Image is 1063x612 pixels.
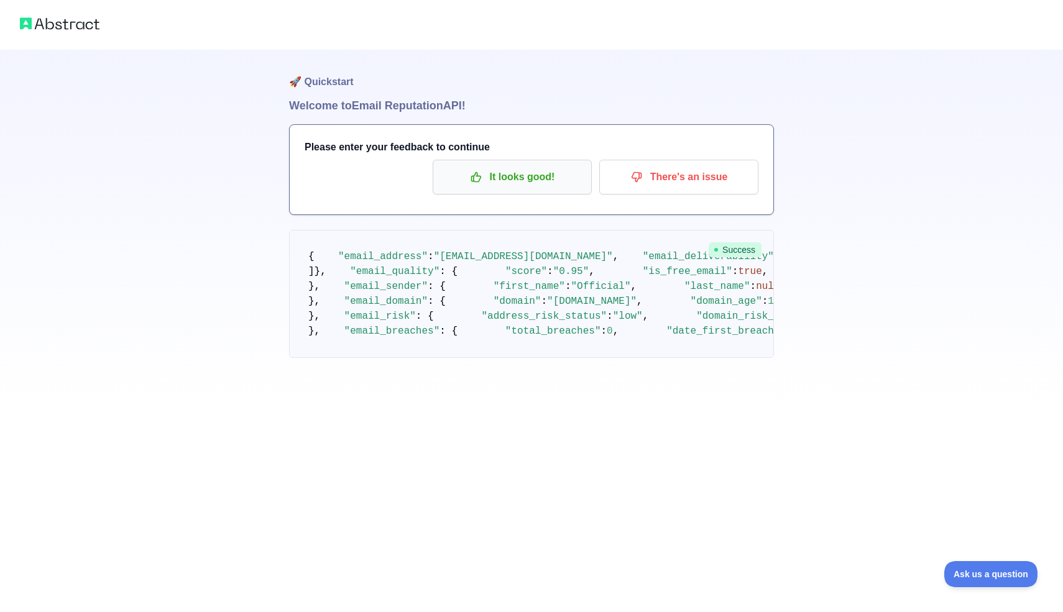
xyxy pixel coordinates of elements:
span: "Official" [571,281,630,292]
span: : [601,326,607,337]
span: : [565,281,571,292]
h1: Welcome to Email Reputation API! [289,97,774,114]
span: "address_risk_status" [481,311,607,322]
span: "[DOMAIN_NAME]" [547,296,637,307]
span: "email_sender" [344,281,428,292]
span: "email_deliverability" [643,251,774,262]
span: : [732,266,739,277]
span: , [589,266,595,277]
span: "email_breaches" [344,326,440,337]
span: : { [439,326,458,337]
button: There's an issue [599,160,758,194]
span: "email_risk" [344,311,416,322]
span: , [762,266,768,277]
span: 0 [607,326,613,337]
span: : { [428,296,446,307]
span: "domain" [494,296,541,307]
span: , [643,311,649,322]
span: "0.95" [553,266,589,277]
span: : { [428,281,446,292]
button: It looks good! [433,160,592,194]
span: , [613,251,619,262]
span: : [607,311,613,322]
span: "first_name" [494,281,565,292]
img: Abstract logo [20,15,99,32]
span: "last_name" [684,281,750,292]
span: : [762,296,768,307]
span: "is_free_email" [643,266,732,277]
span: "low" [613,311,643,322]
span: : [428,251,434,262]
span: "score" [505,266,547,277]
span: : [547,266,553,277]
span: "domain_risk_status" [696,311,816,322]
span: Success [709,242,762,257]
span: { [308,251,315,262]
span: null [756,281,780,292]
span: "date_first_breached" [666,326,792,337]
span: : [750,281,757,292]
span: , [613,326,619,337]
span: "[EMAIL_ADDRESS][DOMAIN_NAME]" [434,251,613,262]
span: : { [439,266,458,277]
span: "email_domain" [344,296,428,307]
p: It looks good! [442,167,582,188]
span: : { [416,311,434,322]
h1: 🚀 Quickstart [289,50,774,97]
span: true [738,266,762,277]
span: 11017 [768,296,798,307]
span: "email_quality" [350,266,439,277]
iframe: Toggle Customer Support [944,561,1038,587]
span: "domain_age" [691,296,762,307]
span: , [631,281,637,292]
span: , [637,296,643,307]
span: : [541,296,547,307]
span: "total_breaches" [505,326,601,337]
p: There's an issue [609,167,749,188]
span: "email_address" [338,251,428,262]
h3: Please enter your feedback to continue [305,140,758,155]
